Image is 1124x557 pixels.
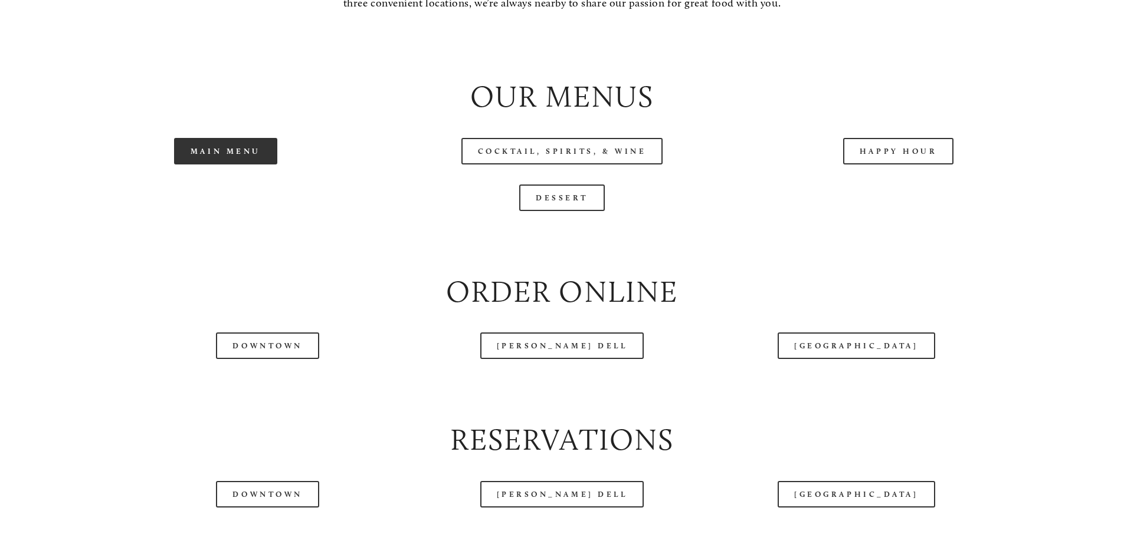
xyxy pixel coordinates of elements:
[778,332,935,359] a: [GEOGRAPHIC_DATA]
[843,138,954,164] a: Happy Hour
[461,138,663,164] a: Cocktail, Spirits, & Wine
[480,481,644,507] a: [PERSON_NAME] Dell
[216,332,319,359] a: Downtown
[778,481,935,507] a: [GEOGRAPHIC_DATA]
[67,271,1056,313] h2: Order Online
[174,138,277,164] a: Main Menu
[519,184,605,211] a: Dessert
[480,332,644,359] a: [PERSON_NAME] Dell
[67,419,1056,461] h2: Reservations
[216,481,319,507] a: Downtown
